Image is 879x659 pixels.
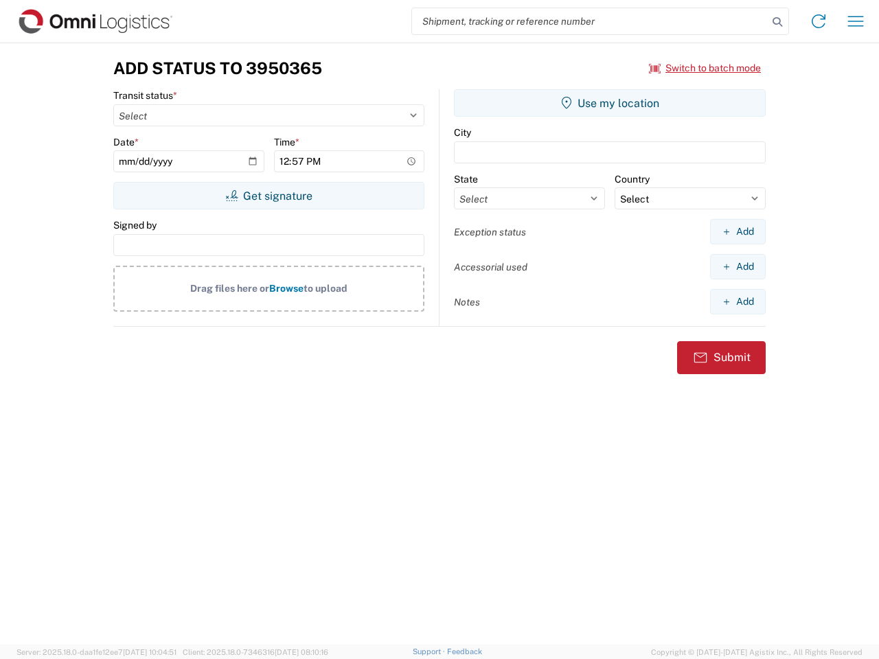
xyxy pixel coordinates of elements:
[183,648,328,656] span: Client: 2025.18.0-7346316
[454,126,471,139] label: City
[710,219,766,244] button: Add
[113,89,177,102] label: Transit status
[677,341,766,374] button: Submit
[269,283,304,294] span: Browse
[710,289,766,314] button: Add
[275,648,328,656] span: [DATE] 08:10:16
[274,136,299,148] label: Time
[447,647,482,656] a: Feedback
[615,173,650,185] label: Country
[413,647,447,656] a: Support
[649,57,761,80] button: Switch to batch mode
[454,226,526,238] label: Exception status
[113,182,424,209] button: Get signature
[412,8,768,34] input: Shipment, tracking or reference number
[454,261,527,273] label: Accessorial used
[113,219,157,231] label: Signed by
[113,58,322,78] h3: Add Status to 3950365
[190,283,269,294] span: Drag files here or
[651,646,863,658] span: Copyright © [DATE]-[DATE] Agistix Inc., All Rights Reserved
[304,283,347,294] span: to upload
[113,136,139,148] label: Date
[16,648,176,656] span: Server: 2025.18.0-daa1fe12ee7
[454,89,766,117] button: Use my location
[123,648,176,656] span: [DATE] 10:04:51
[454,173,478,185] label: State
[454,296,480,308] label: Notes
[710,254,766,279] button: Add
